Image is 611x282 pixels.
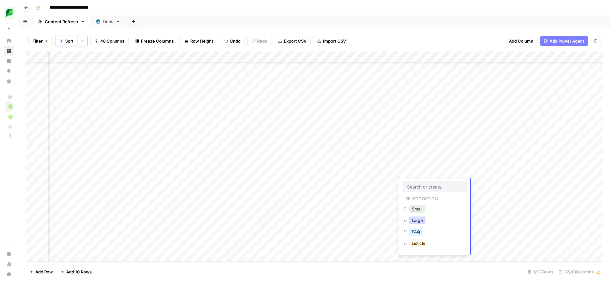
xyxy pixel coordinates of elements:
[247,36,271,46] button: Redo
[4,46,14,56] a: Browse
[90,36,129,46] button: 48 Columns
[131,36,178,46] button: Freeze Columns
[4,76,14,86] a: Your Data
[141,38,174,44] span: Freeze Columns
[103,18,113,25] div: Hubs
[323,38,346,44] span: Import CSV
[66,269,92,275] span: Add 10 Rows
[45,18,78,25] div: Content Refresh
[525,267,556,277] div: 1,517 Rows
[499,36,537,46] button: Add Column
[403,227,467,238] div: FAQ
[4,269,14,279] button: Help + Support
[4,66,14,76] a: Opportunities
[284,38,306,44] span: Export CSV
[32,38,43,44] span: Filter
[409,239,428,247] button: Listicle
[409,228,423,236] button: FAQ
[313,36,350,46] button: Import CSV
[100,38,124,44] span: 48 Columns
[35,269,53,275] span: Add Row
[509,38,533,44] span: Add Column
[220,36,245,46] button: Undo
[60,38,63,44] div: 1
[550,38,584,44] span: Add Power Agent
[28,36,53,46] button: Filter
[409,205,425,213] button: Small
[4,259,14,269] a: Usage
[403,204,467,215] div: Small
[4,5,14,21] button: Workspace: SproutSocial
[180,36,217,46] button: Row Height
[26,267,57,277] button: Add Row
[274,36,311,46] button: Export CSV
[32,15,90,28] a: Content Refresh
[407,184,462,189] input: Search or create
[540,36,588,46] button: Add Power Agent
[4,7,15,19] img: SproutSocial Logo
[257,38,267,44] span: Redo
[90,15,126,28] a: Hubs
[60,38,62,44] span: 1
[409,217,425,224] button: Large
[403,238,467,250] div: Listicle
[55,36,77,46] button: 1Sort
[403,194,440,202] p: Select option
[57,267,95,277] button: Add 10 Rows
[403,215,467,227] div: Large
[230,38,241,44] span: Undo
[4,56,14,66] a: Insights
[190,38,213,44] span: Row Height
[556,267,603,277] div: 37/48 Columns
[4,36,14,46] a: Home
[65,38,74,44] span: Sort
[4,249,14,259] a: Settings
